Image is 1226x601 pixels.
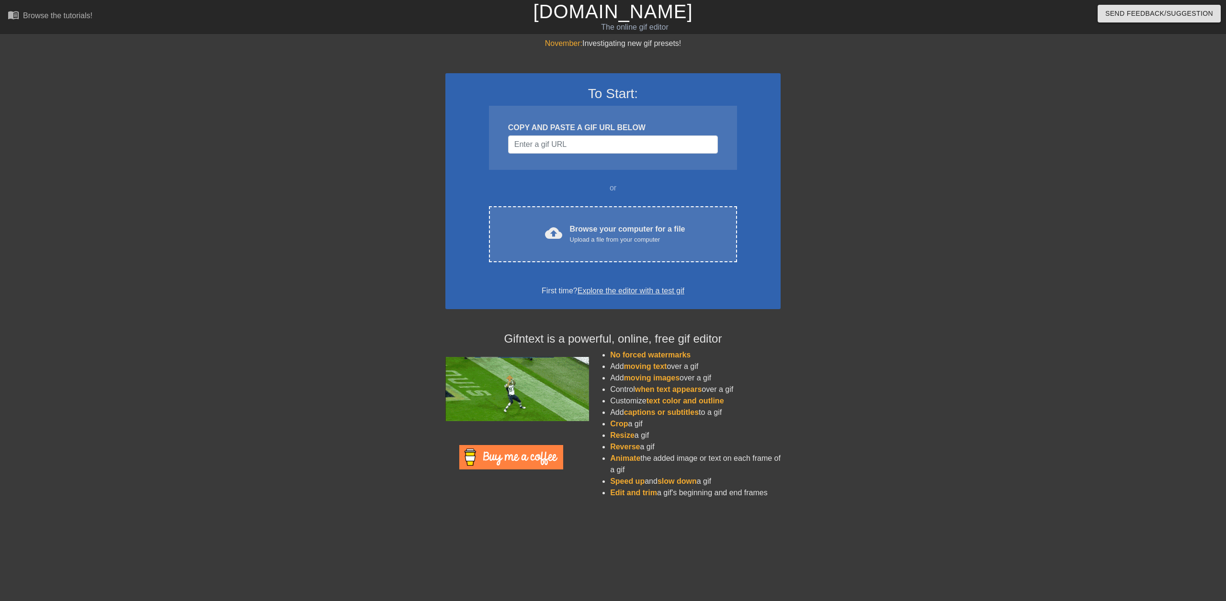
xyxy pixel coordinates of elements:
[610,407,781,418] li: Add to a gif
[635,385,702,393] span: when text appears
[1105,8,1213,20] span: Send Feedback/Suggestion
[470,182,756,194] div: or
[570,223,685,245] div: Browse your computer for a file
[610,420,628,428] span: Crop
[610,454,640,462] span: Animate
[610,476,781,487] li: and a gif
[445,38,781,49] div: Investigating new gif presets!
[459,445,563,469] img: Buy Me A Coffee
[570,235,685,245] div: Upload a file from your computer
[624,408,699,416] span: captions or subtitles
[624,374,680,382] span: moving images
[610,453,781,476] li: the added image or text on each frame of a gif
[508,122,718,134] div: COPY AND PASTE A GIF URL BELOW
[610,487,781,499] li: a gif's beginning and end frames
[658,477,697,485] span: slow down
[458,86,768,102] h3: To Start:
[413,22,856,33] div: The online gif editor
[610,384,781,395] li: Control over a gif
[610,361,781,372] li: Add over a gif
[610,441,781,453] li: a gif
[610,351,691,359] span: No forced watermarks
[8,9,19,21] span: menu_book
[647,397,724,405] span: text color and outline
[445,332,781,346] h4: Gifntext is a powerful, online, free gif editor
[458,285,768,297] div: First time?
[1098,5,1221,22] button: Send Feedback/Suggestion
[610,489,657,497] span: Edit and trim
[610,431,635,439] span: Resize
[23,11,92,20] div: Browse the tutorials!
[610,395,781,407] li: Customize
[508,135,718,154] input: Username
[610,418,781,430] li: a gif
[610,430,781,441] li: a gif
[533,1,692,22] a: [DOMAIN_NAME]
[610,477,645,485] span: Speed up
[8,9,92,24] a: Browse the tutorials!
[578,287,684,295] a: Explore the editor with a test gif
[445,357,589,421] img: football_small.gif
[624,362,667,370] span: moving text
[610,372,781,384] li: Add over a gif
[545,39,582,47] span: November:
[545,224,562,242] span: cloud_upload
[610,443,640,451] span: Reverse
